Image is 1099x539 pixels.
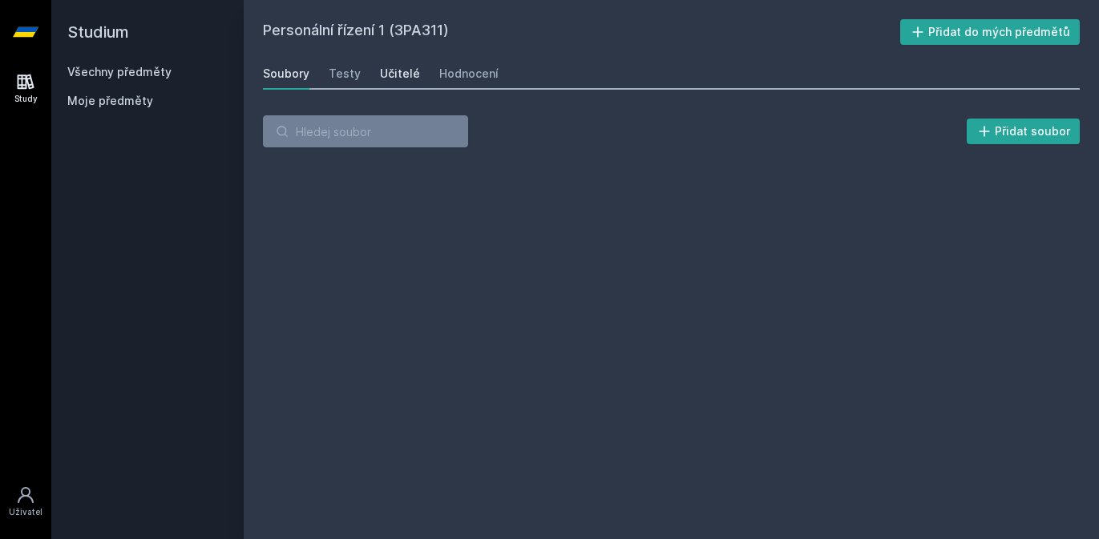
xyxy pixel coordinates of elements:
[439,58,499,90] a: Hodnocení
[900,19,1081,45] button: Přidat do mých předmětů
[3,477,48,526] a: Uživatel
[263,115,468,147] input: Hledej soubor
[14,93,38,105] div: Study
[439,66,499,82] div: Hodnocení
[380,66,420,82] div: Učitelé
[263,19,900,45] h2: Personální řízení 1 (3PA311)
[380,58,420,90] a: Učitelé
[263,66,309,82] div: Soubory
[329,66,361,82] div: Testy
[67,93,153,109] span: Moje předměty
[67,65,172,78] a: Všechny předměty
[263,58,309,90] a: Soubory
[3,64,48,113] a: Study
[967,119,1081,144] button: Přidat soubor
[329,58,361,90] a: Testy
[9,506,42,518] div: Uživatel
